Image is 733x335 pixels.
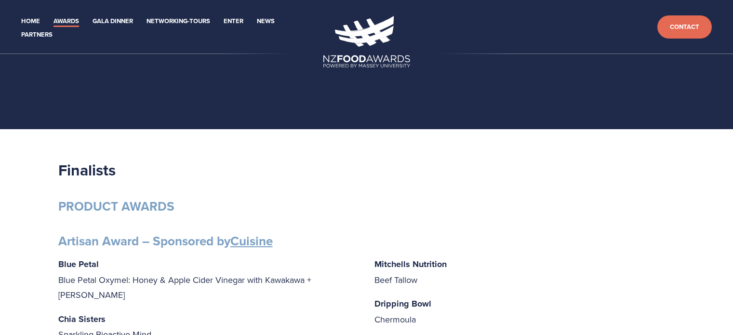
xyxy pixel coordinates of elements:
p: Blue Petal Oxymel: Honey & Apple Cider Vinegar with Kawakawa + [PERSON_NAME] [58,256,359,303]
a: Contact [657,15,712,39]
a: Enter [224,16,243,27]
strong: Chia Sisters [58,313,106,325]
strong: PRODUCT AWARDS [58,197,174,215]
a: Awards [53,16,79,27]
a: News [257,16,275,27]
strong: Mitchells Nutrition [374,258,447,270]
strong: Blue Petal [58,258,99,270]
a: Partners [21,29,53,40]
strong: Artisan Award – Sponsored by [58,232,273,250]
strong: Dripping Bowl [374,297,431,310]
p: Beef Tallow [374,256,675,287]
a: Home [21,16,40,27]
a: Gala Dinner [93,16,133,27]
a: Networking-Tours [147,16,210,27]
a: Cuisine [230,232,273,250]
strong: Finalists [58,159,116,181]
p: Chermoula [374,296,675,327]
